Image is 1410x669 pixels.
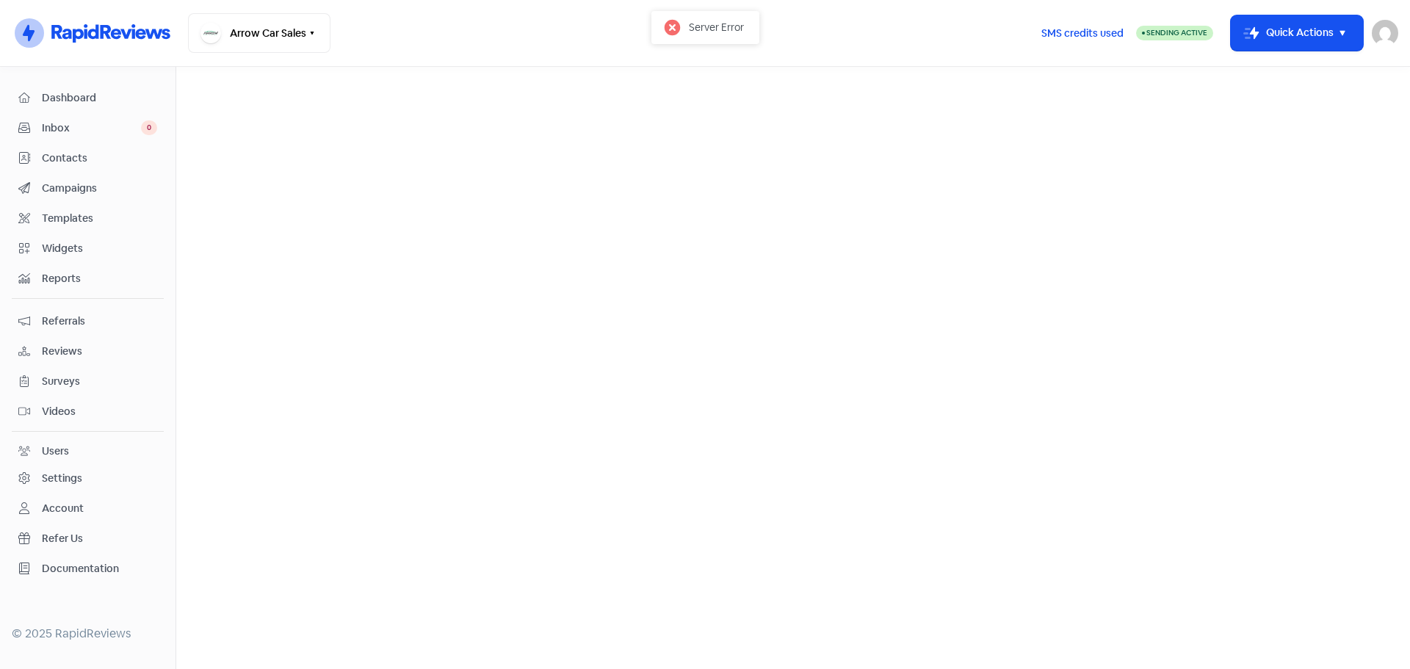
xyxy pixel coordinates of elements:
div: Settings [42,471,82,486]
a: Referrals [12,308,164,335]
a: SMS credits used [1029,24,1136,40]
a: Refer Us [12,525,164,552]
span: Inbox [42,120,141,136]
span: 0 [141,120,157,135]
a: Dashboard [12,84,164,112]
span: Documentation [42,561,157,576]
span: Refer Us [42,531,157,546]
a: Users [12,438,164,465]
div: © 2025 RapidReviews [12,625,164,643]
a: Contacts [12,145,164,172]
a: Reports [12,265,164,292]
a: Account [12,495,164,522]
div: Users [42,444,69,459]
img: User [1372,20,1398,46]
span: Dashboard [42,90,157,106]
a: Documentation [12,555,164,582]
a: Sending Active [1136,24,1213,42]
span: SMS credits used [1041,26,1124,41]
span: Referrals [42,314,157,329]
span: Reports [42,271,157,286]
span: Sending Active [1146,28,1207,37]
a: Campaigns [12,175,164,202]
div: Server Error [689,19,744,35]
a: Settings [12,465,164,492]
a: Surveys [12,368,164,395]
a: Widgets [12,235,164,262]
span: Contacts [42,151,157,166]
div: Account [42,501,84,516]
span: Templates [42,211,157,226]
a: Inbox 0 [12,115,164,142]
span: Widgets [42,241,157,256]
button: Arrow Car Sales [188,13,330,53]
span: Campaigns [42,181,157,196]
a: Reviews [12,338,164,365]
button: Quick Actions [1231,15,1363,51]
span: Reviews [42,344,157,359]
span: Videos [42,404,157,419]
a: Templates [12,205,164,232]
span: Surveys [42,374,157,389]
a: Videos [12,398,164,425]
